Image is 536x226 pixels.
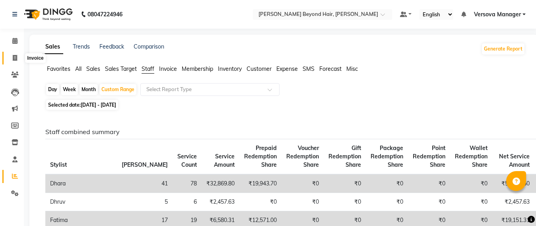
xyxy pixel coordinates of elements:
span: Stylist [50,161,67,168]
span: Voucher Redemption Share [286,144,319,168]
td: ₹2,457.63 [492,193,534,211]
span: Inventory [218,65,242,72]
div: Week [61,84,78,95]
span: Versova Manager [474,10,521,19]
span: Customer [247,65,272,72]
td: ₹2,457.63 [202,193,239,211]
span: Wallet Redemption Share [455,144,487,168]
td: 5 [117,193,173,211]
div: Month [80,84,98,95]
td: ₹0 [450,193,492,211]
span: [PERSON_NAME] [122,161,168,168]
td: ₹0 [366,193,408,211]
b: 08047224946 [87,3,122,25]
td: ₹0 [324,174,366,193]
span: Misc [346,65,358,72]
td: ₹0 [324,193,366,211]
td: ₹0 [450,174,492,193]
a: Trends [73,43,90,50]
span: All [75,65,82,72]
td: 41 [117,174,173,193]
span: Point Redemption Share [413,144,445,168]
span: Sales [86,65,100,72]
img: logo [20,3,75,25]
td: 6 [173,193,202,211]
span: Forecast [319,65,342,72]
td: ₹0 [366,174,408,193]
td: Dhara [45,174,117,193]
td: ₹32,869.80 [202,174,239,193]
span: Membership [182,65,213,72]
span: Expense [276,65,298,72]
span: Selected date: [46,100,118,110]
div: Day [46,84,59,95]
a: Sales [42,40,63,54]
td: ₹52,813.50 [492,174,534,193]
span: Staff [142,65,154,72]
div: Custom Range [99,84,136,95]
td: ₹0 [282,193,324,211]
td: ₹19,943.70 [239,174,282,193]
span: Gift Redemption Share [328,144,361,168]
span: SMS [303,65,315,72]
span: Prepaid Redemption Share [244,144,277,168]
span: Service Amount [214,153,235,168]
a: Comparison [134,43,164,50]
a: Feedback [99,43,124,50]
span: Favorites [47,65,70,72]
span: [DATE] - [DATE] [81,102,116,108]
td: ₹0 [282,174,324,193]
span: Invoice [159,65,177,72]
h6: Staff combined summary [45,128,519,136]
td: Dhruv [45,193,117,211]
div: Invoice [25,53,45,63]
button: Generate Report [482,43,524,55]
span: Net Service Amount [499,153,530,168]
td: ₹0 [239,193,282,211]
td: 78 [173,174,202,193]
td: ₹0 [408,174,450,193]
span: Service Count [177,153,197,168]
span: Package Redemption Share [371,144,403,168]
td: ₹0 [408,193,450,211]
span: Sales Target [105,65,137,72]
